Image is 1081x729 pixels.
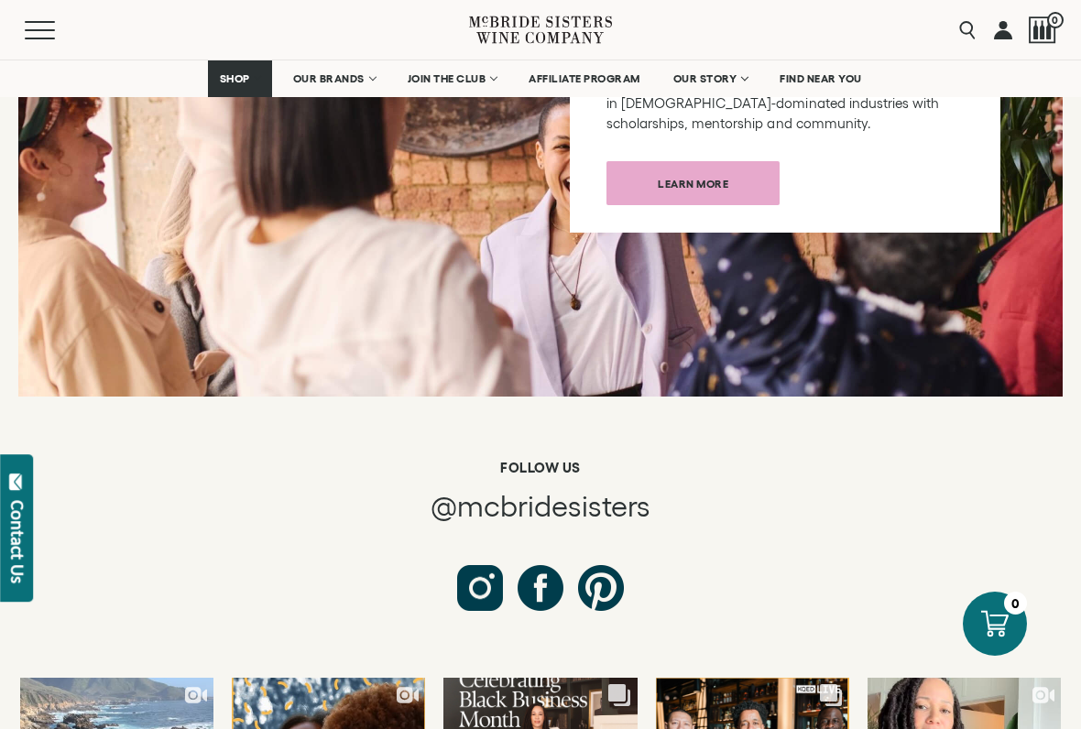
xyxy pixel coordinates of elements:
[626,166,760,201] span: Learn more
[780,72,862,85] span: FIND NEAR YOU
[8,500,27,583] div: Contact Us
[673,72,737,85] span: OUR STORY
[431,490,650,522] span: @mcbridesisters
[396,60,508,97] a: JOIN THE CLUB
[408,72,486,85] span: JOIN THE CLUB
[529,72,640,85] span: AFFILIATE PROGRAM
[1047,12,1064,28] span: 0
[517,60,652,97] a: AFFILIATE PROGRAM
[90,460,990,476] h6: Follow us
[293,72,365,85] span: OUR BRANDS
[208,60,272,97] a: SHOP
[661,60,759,97] a: OUR STORY
[220,72,251,85] span: SHOP
[25,21,91,39] button: Mobile Menu Trigger
[281,60,387,97] a: OUR BRANDS
[457,565,503,611] a: Follow us on Instagram
[1004,592,1027,615] div: 0
[768,60,874,97] a: FIND NEAR YOU
[606,161,780,205] a: Learn more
